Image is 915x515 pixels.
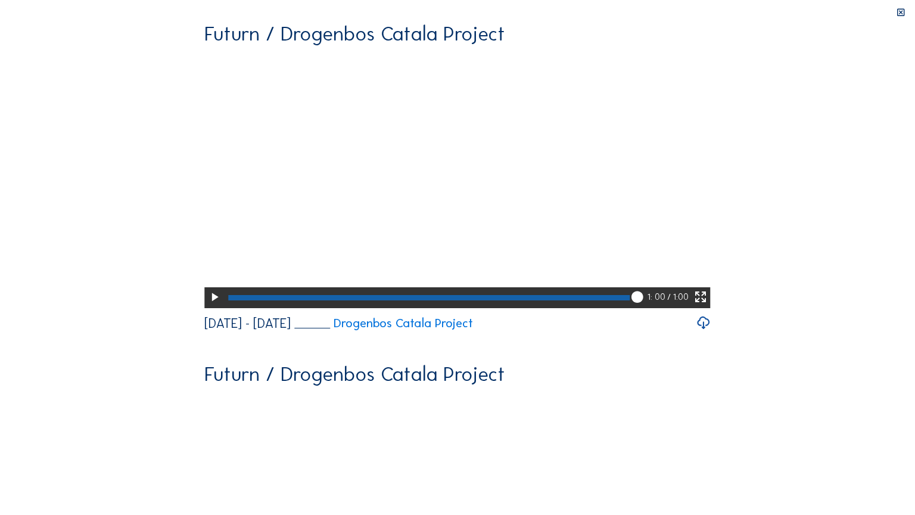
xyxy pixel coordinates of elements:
div: / 1:00 [667,287,689,308]
div: Futurn / Drogenbos Catala Project [204,24,505,44]
div: 1: 00 [648,287,667,308]
a: Drogenbos Catala Project [294,317,473,329]
video: Your browser does not support the video tag. [204,53,710,306]
div: [DATE] - [DATE] [204,317,291,330]
div: Futurn / Drogenbos Catala Project [204,364,505,384]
